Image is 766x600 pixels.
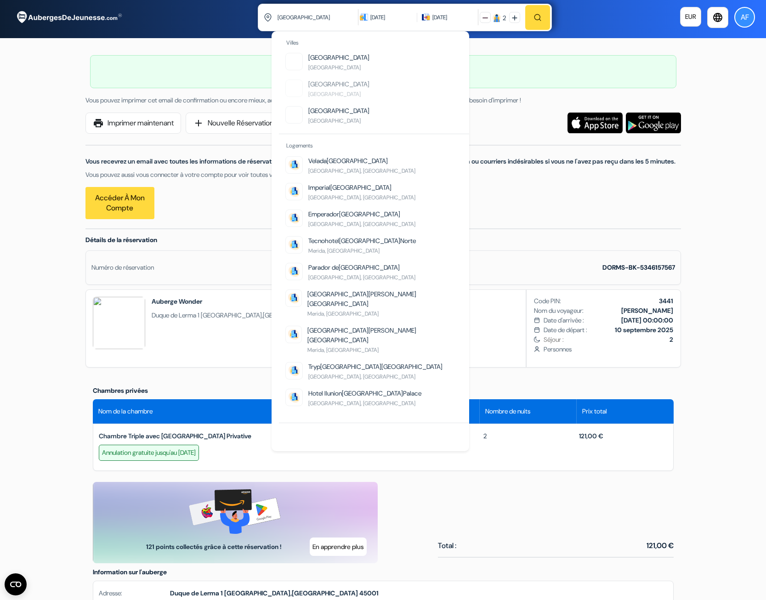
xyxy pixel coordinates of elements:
[670,335,673,344] b: 2
[438,540,456,551] span: Total :
[93,118,104,129] span: print
[320,362,381,371] span: [GEOGRAPHIC_DATA]
[307,326,469,355] a: [GEOGRAPHIC_DATA][PERSON_NAME][GEOGRAPHIC_DATA] Merida, [GEOGRAPHIC_DATA]
[307,310,379,317] span: Merida, [GEOGRAPHIC_DATA]
[85,96,521,104] span: Vous pouvez imprimer cet email de confirmation ou encore mieux, accéder à cette réservation depui...
[11,5,126,30] img: AubergesDeJeunesse.com
[659,297,673,305] b: 3441
[503,13,506,23] div: 2
[308,64,361,71] span: [GEOGRAPHIC_DATA]
[308,389,421,408] a: Hotel Ilunion[GEOGRAPHIC_DATA]Palace [GEOGRAPHIC_DATA], [GEOGRAPHIC_DATA]
[307,289,469,318] a: [GEOGRAPHIC_DATA][PERSON_NAME][GEOGRAPHIC_DATA] Merida, [GEOGRAPHIC_DATA]
[308,247,380,255] span: Merida, [GEOGRAPHIC_DATA]
[602,263,675,272] strong: DORMS-BK-5346157567
[308,362,443,381] a: Tryp[GEOGRAPHIC_DATA][GEOGRAPHIC_DATA] [GEOGRAPHIC_DATA], [GEOGRAPHIC_DATA]
[85,113,181,134] a: printImprimer maintenant
[359,589,379,597] span: 45001
[482,15,488,21] img: minus
[339,237,400,245] span: [GEOGRAPHIC_DATA]
[93,297,145,349] img: B2EKNAUzVGUDNgVr
[432,13,447,22] div: [DATE]
[292,589,358,597] span: [GEOGRAPHIC_DATA]
[493,14,501,22] img: guest icon
[310,538,367,556] button: En apprendre plus
[307,346,379,354] span: Merida, [GEOGRAPHIC_DATA]
[91,66,676,77] div: Votre réservation est validée
[308,373,361,380] span: [GEOGRAPHIC_DATA]
[186,113,281,134] a: addNouvelle Réservation
[579,432,603,440] span: 121,00 €
[308,167,361,175] span: [GEOGRAPHIC_DATA]
[370,13,412,22] div: [DATE]
[308,209,415,229] a: Emperador[GEOGRAPHIC_DATA] [GEOGRAPHIC_DATA], [GEOGRAPHIC_DATA]
[544,345,673,354] span: Personnes
[327,157,388,165] span: [GEOGRAPHIC_DATA]
[707,7,728,28] a: language
[308,53,369,72] a: [GEOGRAPHIC_DATA] [GEOGRAPHIC_DATA]
[544,335,673,345] span: Séjour :
[621,306,673,315] b: [PERSON_NAME]
[308,194,361,201] span: [GEOGRAPHIC_DATA]
[308,400,415,407] span: , [GEOGRAPHIC_DATA]
[615,326,673,334] b: 10 septembre 2025
[85,187,154,219] a: Accéder à mon compte
[224,589,290,597] span: [GEOGRAPHIC_DATA]
[308,221,415,228] span: , [GEOGRAPHIC_DATA]
[85,157,681,166] p: Vous recevrez un email avec toutes les informations de réservation contenues sur cette page. S'il...
[308,194,415,201] span: , [GEOGRAPHIC_DATA]
[734,7,755,28] button: AF
[339,210,400,218] span: [GEOGRAPHIC_DATA]
[647,540,674,551] span: 121,00 €
[152,297,343,306] h2: Auberge Wonder
[308,106,369,125] a: [GEOGRAPHIC_DATA] [GEOGRAPHIC_DATA]
[339,263,400,272] span: [GEOGRAPHIC_DATA]
[170,589,223,597] span: Duque de Lerma 1
[85,236,157,244] span: Détails de la réservation
[485,407,530,416] span: Nombre de nuits
[360,13,368,21] img: calendarIcon icon
[534,306,584,316] span: Nom du voyageur:
[99,445,199,461] div: Annulation gratuite jusqu'au [DATE]
[582,407,607,416] span: Prix total
[152,311,343,320] span: ,
[264,13,272,22] img: location icon
[307,336,369,344] span: [GEOGRAPHIC_DATA]
[512,15,517,21] img: plus
[308,53,369,62] span: [GEOGRAPHIC_DATA]
[170,589,379,598] strong: ,
[279,31,469,47] div: Villes
[308,236,416,255] a: Tecnohotel[GEOGRAPHIC_DATA]Norte Merida, [GEOGRAPHIC_DATA]
[308,263,415,282] a: Parador de[GEOGRAPHIC_DATA] [GEOGRAPHIC_DATA], [GEOGRAPHIC_DATA]
[277,6,360,28] input: Ville, université ou logement
[544,316,584,325] span: Date d'arrivée :
[99,589,170,598] span: Adresse:
[712,12,723,23] i: language
[99,432,251,440] span: Chambre Triple avec [GEOGRAPHIC_DATA] Privative
[544,325,587,335] span: Date de départ :
[193,118,204,129] span: add
[621,316,673,324] b: [DATE] 00:00:00
[308,274,415,281] span: , [GEOGRAPHIC_DATA]
[308,221,361,228] span: [GEOGRAPHIC_DATA]
[626,113,681,133] img: Téléchargez l'application gratuite
[342,389,403,397] span: [GEOGRAPHIC_DATA]
[330,183,392,192] span: [GEOGRAPHIC_DATA]
[201,311,262,319] span: [GEOGRAPHIC_DATA]
[308,117,361,125] span: [GEOGRAPHIC_DATA]
[5,573,27,595] button: CMP-Widget öffnen
[143,542,285,552] span: 121 points collectés grâce à cette réservation !
[263,311,324,319] span: [GEOGRAPHIC_DATA]
[98,407,153,416] span: Nom de la chambre
[93,568,167,576] span: Information sur l'auberge
[308,91,361,98] span: [GEOGRAPHIC_DATA]
[308,274,361,281] span: [GEOGRAPHIC_DATA]
[308,156,415,175] a: Velada[GEOGRAPHIC_DATA] [GEOGRAPHIC_DATA], [GEOGRAPHIC_DATA]
[93,386,148,395] span: Chambres privées
[534,296,561,306] span: Code PIN:
[279,134,469,150] div: Logements
[308,79,369,99] a: [GEOGRAPHIC_DATA] [GEOGRAPHIC_DATA]
[152,311,199,319] span: Duque de Lerma 1
[308,373,415,380] span: , [GEOGRAPHIC_DATA]
[307,300,369,308] span: [GEOGRAPHIC_DATA]
[680,7,701,27] a: EUR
